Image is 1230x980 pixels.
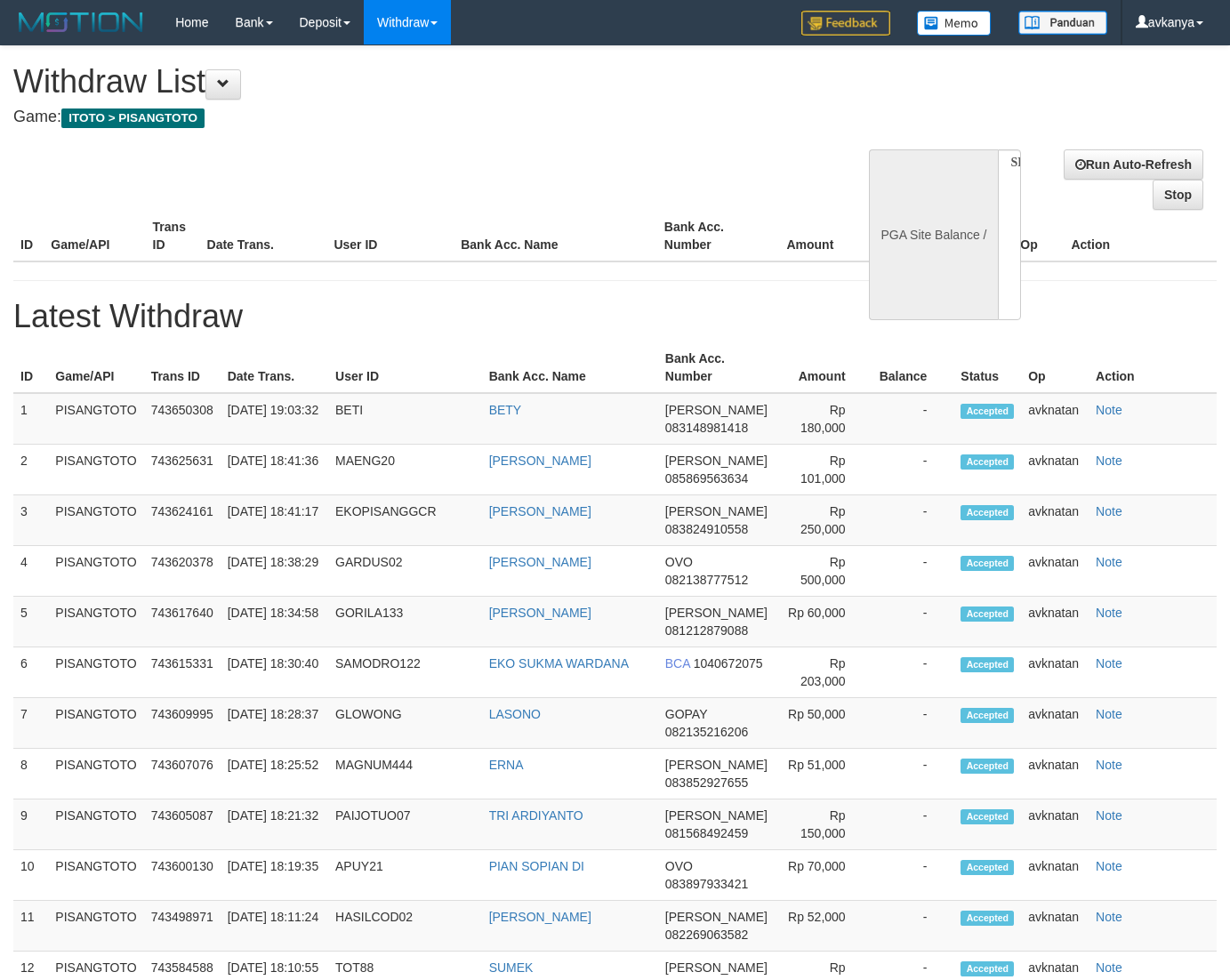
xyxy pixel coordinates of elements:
[1089,342,1217,393] th: Action
[146,211,200,261] th: Trans ID
[1096,960,1122,975] a: Note
[1096,504,1122,518] a: Note
[48,546,143,597] td: PISANGTOTO
[1096,403,1122,417] a: Note
[328,698,482,749] td: GLOWONG
[13,698,48,749] td: 7
[489,403,522,417] a: BETY
[961,404,1014,419] span: Accepted
[1021,647,1089,698] td: avknatan
[759,211,860,261] th: Amount
[1021,393,1089,445] td: avknatan
[489,758,524,772] a: ERNA
[1096,656,1122,671] a: Note
[13,108,802,126] h4: Game:
[665,573,748,587] span: 082138777512
[665,555,693,569] span: OVO
[1096,859,1122,873] a: Note
[328,850,482,901] td: APUY21
[961,556,1014,571] span: Accepted
[1013,211,1064,261] th: Op
[13,749,48,799] td: 8
[48,799,143,850] td: PISANGTOTO
[48,749,143,799] td: PISANGTOTO
[665,454,768,468] span: [PERSON_NAME]
[961,606,1014,622] span: Accepted
[328,495,482,546] td: EKOPISANGGCR
[776,445,872,495] td: Rp 101,000
[694,656,763,671] span: 1040672075
[665,707,707,721] span: GOPAY
[221,850,328,901] td: [DATE] 18:19:35
[665,606,768,620] span: [PERSON_NAME]
[1096,606,1122,620] a: Note
[328,546,482,597] td: GARDUS02
[221,445,328,495] td: [DATE] 18:41:36
[13,211,44,261] th: ID
[1021,597,1089,647] td: avknatan
[48,647,143,698] td: PISANGTOTO
[665,421,748,435] span: 083148981418
[961,708,1014,723] span: Accepted
[665,623,748,638] span: 081212879088
[48,850,143,901] td: PISANGTOTO
[1096,808,1122,823] a: Note
[1096,758,1122,772] a: Note
[961,961,1014,976] span: Accepted
[776,393,872,445] td: Rp 180,000
[200,211,327,261] th: Date Trans.
[961,657,1014,672] span: Accepted
[961,505,1014,520] span: Accepted
[776,799,872,850] td: Rp 150,000
[1096,707,1122,721] a: Note
[144,749,221,799] td: 743607076
[961,759,1014,774] span: Accepted
[1021,342,1089,393] th: Op
[221,495,328,546] td: [DATE] 18:41:17
[221,698,328,749] td: [DATE] 18:28:37
[221,749,328,799] td: [DATE] 18:25:52
[144,342,221,393] th: Trans ID
[144,546,221,597] td: 743620378
[658,342,776,393] th: Bank Acc. Number
[1153,180,1203,210] a: Stop
[776,749,872,799] td: Rp 51,000
[665,808,768,823] span: [PERSON_NAME]
[13,445,48,495] td: 2
[665,725,748,739] span: 082135216206
[1096,454,1122,468] a: Note
[328,445,482,495] td: MAENG20
[489,504,591,518] a: [PERSON_NAME]
[221,647,328,698] td: [DATE] 18:30:40
[144,799,221,850] td: 743605087
[776,597,872,647] td: Rp 60,000
[1021,546,1089,597] td: avknatan
[872,901,954,952] td: -
[13,647,48,698] td: 6
[665,522,748,536] span: 083824910558
[48,698,143,749] td: PISANGTOTO
[665,403,768,417] span: [PERSON_NAME]
[328,647,482,698] td: SAMODRO122
[665,504,768,518] span: [PERSON_NAME]
[1096,910,1122,924] a: Note
[489,808,583,823] a: TRI ARDIYANTO
[665,859,693,873] span: OVO
[657,211,759,261] th: Bank Acc. Number
[489,555,591,569] a: [PERSON_NAME]
[665,928,748,942] span: 082269063582
[48,597,143,647] td: PISANGTOTO
[489,960,534,975] a: SUMEK
[1064,211,1217,261] th: Action
[1021,749,1089,799] td: avknatan
[144,698,221,749] td: 743609995
[1021,799,1089,850] td: avknatan
[665,656,690,671] span: BCA
[13,64,802,100] h1: Withdraw List
[326,211,454,261] th: User ID
[489,859,584,873] a: PIAN SOPIAN DI
[221,342,328,393] th: Date Trans.
[13,9,149,36] img: MOTION_logo.png
[872,799,954,850] td: -
[328,342,482,393] th: User ID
